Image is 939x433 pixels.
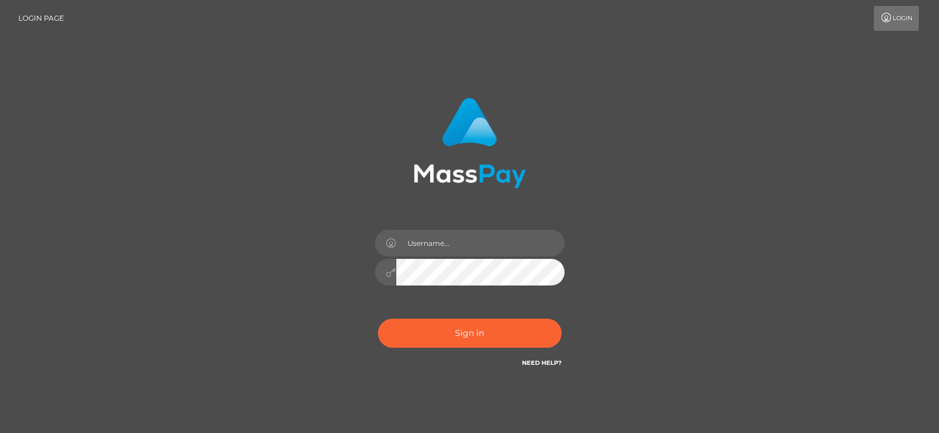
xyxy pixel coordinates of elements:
[874,6,919,31] a: Login
[522,359,562,367] a: Need Help?
[414,98,526,188] img: MassPay Login
[396,230,565,256] input: Username...
[378,319,562,348] button: Sign in
[18,6,64,31] a: Login Page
